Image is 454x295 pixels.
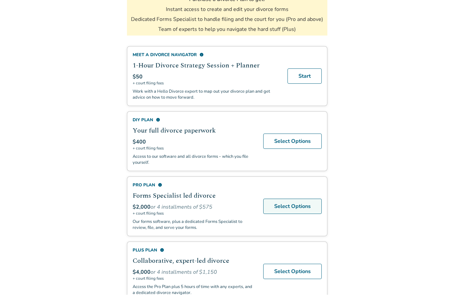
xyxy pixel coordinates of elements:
li: Dedicated Forms Specialist to handle filing and the court for you (Pro and above) [131,16,323,23]
iframe: Chat Widget [421,263,454,295]
div: DIY Plan [133,117,255,123]
a: Select Options [263,134,322,149]
li: Team of experts to help you navigate the hard stuff (Plus) [158,26,296,33]
span: $4,000 [133,269,151,276]
span: info [199,53,204,57]
div: or 4 installments of $1,150 [133,269,255,276]
p: Our forms software, plus a dedicated Forms Specialist to review, file, and serve your forms. [133,219,255,231]
span: $400 [133,139,146,146]
h2: Forms Specialist led divorce [133,191,255,201]
span: $2,000 [133,204,151,211]
span: info [158,183,162,187]
h2: 1-Hour Divorce Strategy Session + Planner [133,61,280,71]
span: + court filing fees [133,146,255,151]
p: Access to our software and all divorce forms - which you file yourself. [133,154,255,166]
span: info [156,118,160,122]
span: $50 [133,73,143,81]
p: Work with a Hello Divorce expert to map out your divorce plan and get advice on how to move forward. [133,89,280,101]
a: Select Options [263,264,322,279]
h2: Your full divorce paperwork [133,126,255,136]
div: Plus Plan [133,247,255,253]
span: + court filing fees [133,276,255,281]
li: Instant access to create and edit your divorce forms [166,6,288,13]
div: Meet a divorce navigator [133,52,280,58]
span: info [160,248,164,252]
a: Select Options [263,199,322,214]
span: + court filing fees [133,81,280,86]
div: or 4 installments of $575 [133,204,255,211]
div: Pro Plan [133,182,255,188]
span: + court filing fees [133,211,255,216]
a: Start [287,69,322,84]
h2: Collaborative, expert-led divorce [133,256,255,266]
